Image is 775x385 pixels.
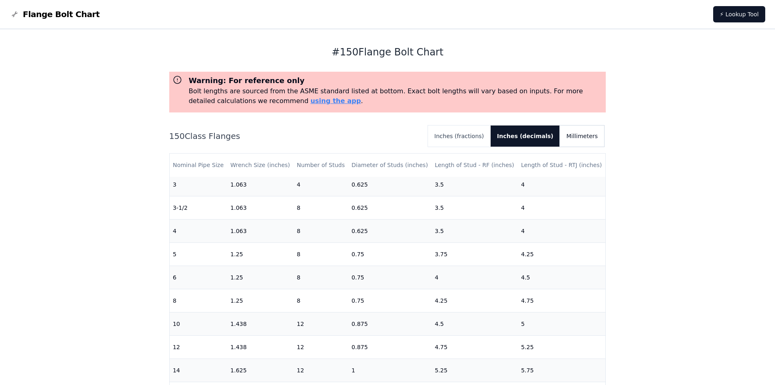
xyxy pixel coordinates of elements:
th: Wrench Size (inches) [227,154,293,177]
span: Flange Bolt Chart [23,9,100,20]
td: 4 [432,266,518,289]
td: 14 [170,359,227,382]
td: 0.625 [348,219,432,242]
td: 0.75 [348,289,432,312]
td: 1.625 [227,359,293,382]
td: 0.75 [348,242,432,266]
td: 8 [293,242,348,266]
td: 4 [293,173,348,196]
td: 1.063 [227,173,293,196]
td: 4.25 [518,242,606,266]
td: 12 [170,335,227,359]
td: 5.25 [432,359,518,382]
td: 4.5 [432,312,518,335]
td: 3-1/2 [170,196,227,219]
td: 1 [348,359,432,382]
td: 3.5 [432,196,518,219]
td: 4.5 [518,266,606,289]
td: 12 [293,335,348,359]
td: 0.625 [348,173,432,196]
td: 0.625 [348,196,432,219]
td: 0.875 [348,335,432,359]
button: Inches (decimals) [491,125,560,147]
td: 3.5 [432,173,518,196]
td: 1.25 [227,242,293,266]
h2: 150 Class Flanges [169,130,421,142]
td: 8 [293,196,348,219]
td: 6 [170,266,227,289]
th: Length of Stud - RF (inches) [432,154,518,177]
a: using the app [310,97,361,105]
td: 10 [170,312,227,335]
th: Diameter of Studs (inches) [348,154,432,177]
th: Number of Studs [293,154,348,177]
td: 1.25 [227,289,293,312]
td: 4.75 [518,289,606,312]
td: 3.75 [432,242,518,266]
td: 4.75 [432,335,518,359]
td: 4.25 [432,289,518,312]
button: Millimeters [560,125,604,147]
td: 3.5 [432,219,518,242]
p: Bolt lengths are sourced from the ASME standard listed at bottom. Exact bolt lengths will vary ba... [189,86,603,106]
td: 4 [518,219,606,242]
td: 4 [518,196,606,219]
td: 5 [518,312,606,335]
h3: Warning: For reference only [189,75,603,86]
td: 3 [170,173,227,196]
td: 4 [518,173,606,196]
a: Flange Bolt Chart LogoFlange Bolt Chart [10,9,100,20]
td: 5 [170,242,227,266]
th: Length of Stud - RTJ (inches) [518,154,606,177]
button: Inches (fractions) [428,125,491,147]
th: Nominal Pipe Size [170,154,227,177]
td: 1.063 [227,219,293,242]
h1: # 150 Flange Bolt Chart [169,46,606,59]
td: 12 [293,359,348,382]
a: ⚡ Lookup Tool [713,6,765,22]
td: 5.75 [518,359,606,382]
td: 0.875 [348,312,432,335]
td: 0.75 [348,266,432,289]
td: 8 [170,289,227,312]
td: 1.25 [227,266,293,289]
td: 8 [293,266,348,289]
td: 5.25 [518,335,606,359]
td: 8 [293,219,348,242]
td: 4 [170,219,227,242]
img: Flange Bolt Chart Logo [10,9,20,19]
td: 1.438 [227,335,293,359]
td: 8 [293,289,348,312]
td: 1.063 [227,196,293,219]
td: 1.438 [227,312,293,335]
td: 12 [293,312,348,335]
